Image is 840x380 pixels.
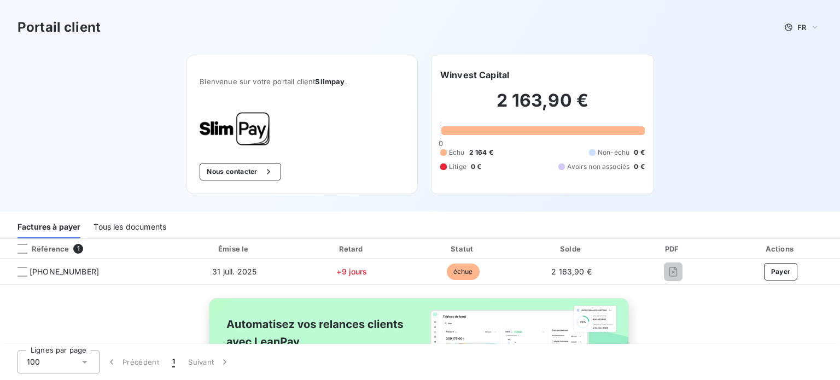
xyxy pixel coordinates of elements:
img: Company logo [200,112,270,145]
span: Avoirs non associés [567,162,629,172]
button: 1 [166,350,182,373]
span: Échu [449,148,465,157]
span: Non-échu [598,148,629,157]
span: 100 [27,356,40,367]
button: Payer [764,263,798,280]
h2: 2 163,90 € [440,90,645,122]
span: 0 € [634,162,644,172]
div: Référence [9,244,69,254]
div: Statut [410,243,516,254]
div: Factures à payer [17,215,80,238]
h6: Winvest Capital [440,68,509,81]
span: 2 164 € [469,148,493,157]
div: Tous les documents [94,215,166,238]
div: Émise le [176,243,294,254]
span: 0 € [471,162,481,172]
span: 1 [172,356,175,367]
button: Nous contacter [200,163,281,180]
div: Solde [520,243,623,254]
div: PDF [627,243,719,254]
div: Retard [298,243,406,254]
span: échue [447,264,480,280]
button: Précédent [100,350,166,373]
span: 0 [439,139,443,148]
button: Suivant [182,350,237,373]
span: +9 jours [336,267,367,276]
span: Bienvenue sur votre portail client . [200,77,404,86]
span: 1 [73,244,83,254]
span: Litige [449,162,466,172]
span: FR [797,23,806,32]
div: Actions [724,243,838,254]
span: [PHONE_NUMBER] [30,266,99,277]
span: 0 € [634,148,644,157]
h3: Portail client [17,17,101,37]
span: 2 163,90 € [551,267,592,276]
span: 31 juil. 2025 [212,267,256,276]
span: Slimpay [315,77,345,86]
